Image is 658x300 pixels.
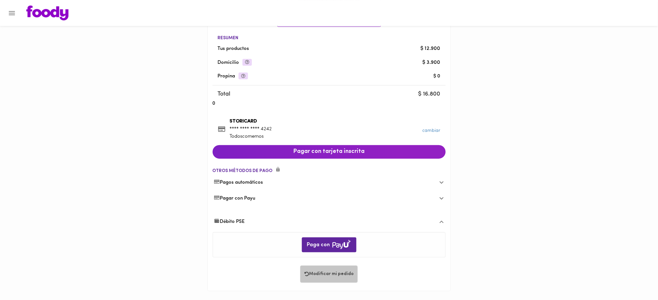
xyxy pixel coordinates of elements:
[4,5,20,21] button: Menu
[434,73,441,80] div: $ 0
[218,74,248,79] span: Propina
[421,46,441,52] span: $ 12.900
[214,195,255,202] span: Pagar con Payu
[213,168,273,173] span: Otros métodos de Pago
[214,179,263,186] span: Pagos automáticos
[213,175,446,190] div: Pagos automáticos
[620,262,652,294] iframe: Messagebird Livechat Widget
[218,45,441,53] span: Tus productos
[213,190,446,206] div: Pagar con Payu
[218,60,252,65] span: Domicilio
[423,128,441,133] a: cambiar
[423,60,441,65] span: $ 3.900
[213,36,446,40] li: Resumen
[302,237,356,252] button: Paga con
[304,271,354,277] span: Modificar mi pedido
[218,148,441,156] span: Pagar con tarjeta inscrita
[307,240,351,250] span: Paga con
[418,91,441,97] span: $ 16.800
[213,212,446,232] div: Débito PSE
[332,239,351,250] img: payu.png
[213,145,446,159] button: Pagar con tarjeta inscrita
[300,266,358,283] button: Modificar mi pedido
[26,6,68,20] img: logo.png
[230,119,257,124] b: STORICARD
[230,133,272,140] p: Todoscomemos
[214,218,245,225] span: Débito PSE
[218,90,441,99] span: Total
